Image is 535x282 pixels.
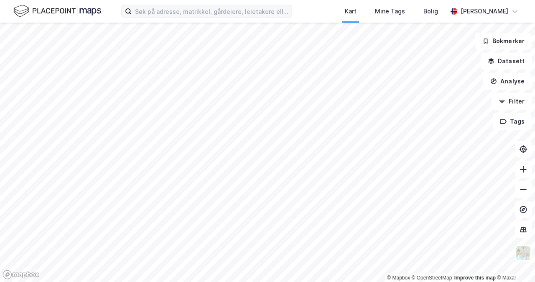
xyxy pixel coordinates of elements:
[493,242,535,282] iframe: Chat Widget
[423,6,438,16] div: Bolig
[13,4,101,18] img: logo.f888ab2527a4732fd821a326f86c7f29.svg
[375,6,405,16] div: Mine Tags
[461,6,508,16] div: [PERSON_NAME]
[345,6,357,16] div: Kart
[132,5,292,18] input: Søk på adresse, matrikkel, gårdeiere, leietakere eller personer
